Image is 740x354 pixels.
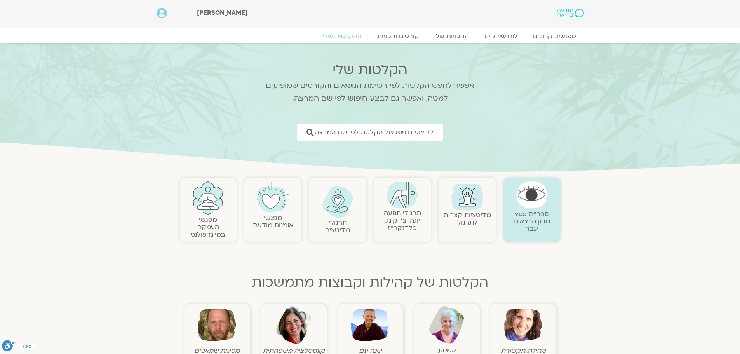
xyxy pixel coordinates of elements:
a: ההקלטות שלי [315,32,369,40]
a: תרגולימדיטציה [325,218,350,235]
a: מפגשים קרובים [525,32,584,40]
a: מפגשיאומנות מודעת [253,213,293,230]
p: אפשר לחפש הקלטות לפי רשימת הנושאים והקורסים שמופיעים למטה, ואפשר גם לבצע חיפוש לפי שם המרצה. [256,79,485,105]
h2: הקלטות של קהילות וקבוצות מתמשכות [180,275,561,290]
a: לוח שידורים [477,32,525,40]
a: לביצוע חיפוש של הקלטה לפי שם המרצה [297,124,443,141]
a: מפגשיהעמקה במיינדפולנס [191,215,225,239]
a: ספריית vodמגוון הרצאות עבר [514,209,550,233]
a: מדיטציות קצרות לתרגול [444,211,491,227]
span: [PERSON_NAME] [197,9,247,17]
span: לביצוע חיפוש של הקלטה לפי שם המרצה [315,129,434,136]
nav: Menu [157,32,584,40]
h2: הקלטות שלי [256,62,485,78]
a: תרגולי תנועהיוגה, צ׳י קונג, פלדנקרייז [384,209,421,232]
a: קורסים ותכניות [369,32,427,40]
a: התכניות שלי [427,32,477,40]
